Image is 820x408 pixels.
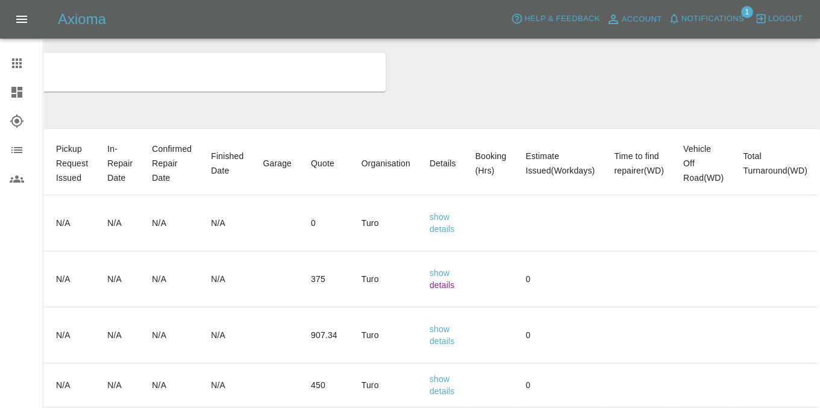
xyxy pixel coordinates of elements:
[142,195,201,251] td: N/A
[201,307,253,363] td: N/A
[142,251,201,307] td: N/A
[516,363,604,407] td: 0
[201,132,253,195] th: Finished Date
[142,363,201,407] td: N/A
[430,268,449,278] a: show
[430,374,449,384] a: show
[46,195,98,251] td: N/A
[622,13,662,27] span: Account
[301,132,352,195] th: Quote
[98,251,142,307] td: N/A
[352,363,420,407] td: Turo
[98,307,142,363] td: N/A
[352,132,420,195] th: Organisation
[508,10,602,28] button: Help & Feedback
[46,132,98,195] th: Pickup Request Issued
[301,363,352,407] td: 450
[98,132,142,195] th: In-Repair Date
[674,132,733,195] th: Vehicle Off Road(WD)
[430,324,449,334] a: show
[741,6,753,18] span: 1
[524,12,599,26] span: Help & Feedback
[46,307,98,363] td: N/A
[752,10,806,28] button: Logout
[603,10,665,29] a: Account
[201,363,253,407] td: N/A
[430,212,449,222] a: show
[681,12,744,26] span: Notifications
[142,132,201,195] th: Confirmed Repair Date
[201,195,253,251] td: N/A
[301,251,352,307] td: 375
[352,307,420,363] td: Turo
[58,10,106,29] h5: Axioma
[430,336,455,346] a: details
[201,251,253,307] td: N/A
[301,307,352,363] td: 907.34
[7,5,36,34] button: Open drawer
[466,132,516,195] th: Booking (Hrs)
[420,132,466,195] th: Details
[516,132,604,195] th: Estimate Issued(Workdays)
[665,10,747,28] button: Notifications
[142,307,201,363] td: N/A
[253,132,301,195] th: Garage
[768,12,803,26] span: Logout
[604,132,674,195] th: Time to find repairer(WD)
[516,251,604,307] td: 0
[430,386,455,396] a: details
[430,224,455,234] a: details
[98,195,142,251] td: N/A
[516,307,604,363] td: 0
[733,132,817,195] th: Total Turnaround(WD)
[46,363,98,407] td: N/A
[352,195,420,251] td: Turo
[98,363,142,407] td: N/A
[352,251,420,307] td: Turo
[430,280,455,290] a: details
[46,251,98,307] td: N/A
[301,195,352,251] td: 0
